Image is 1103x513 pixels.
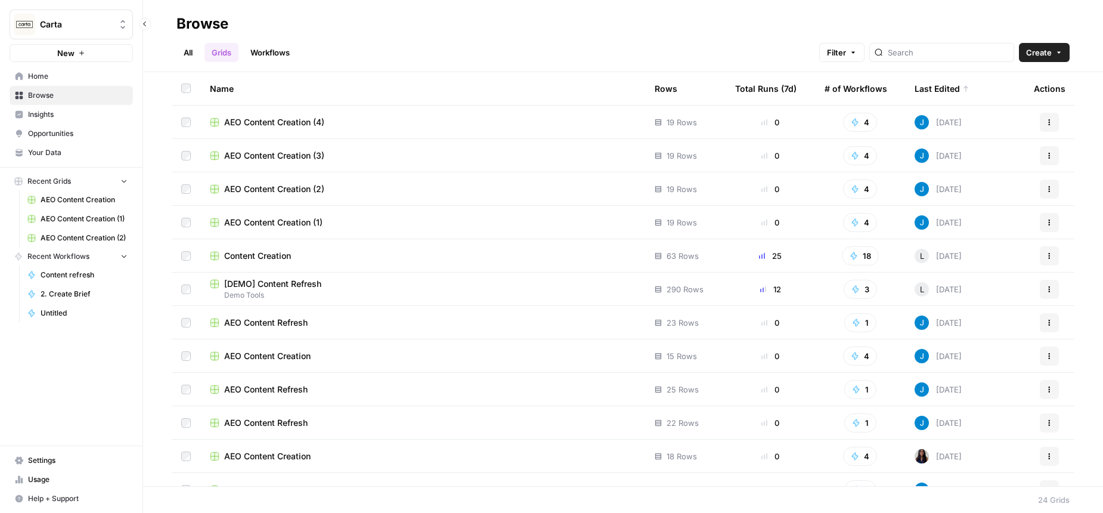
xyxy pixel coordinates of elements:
span: AEO Content Refresh [224,484,308,496]
div: [DATE] [915,382,962,397]
span: AEO Content Creation [224,350,311,362]
div: Last Edited [915,72,969,105]
button: Recent Workflows [10,248,133,265]
span: L [920,250,924,262]
button: Create [1019,43,1070,62]
div: [DATE] [915,449,962,463]
span: AEO Content Creation [224,450,311,462]
span: 18 Rows [667,450,697,462]
div: # of Workflows [825,72,887,105]
span: AEO Content Creation (3) [224,150,324,162]
div: 0 [735,450,805,462]
a: All [176,43,200,62]
span: Content Creation [224,250,291,262]
span: AEO Content Refresh [224,384,308,395]
div: [DATE] [915,483,962,497]
button: Help + Support [10,489,133,508]
a: AEO Content Refresh [210,384,636,395]
span: AEO Content Creation (2) [41,233,128,243]
span: Help + Support [28,493,128,504]
span: 19 Rows [667,150,697,162]
a: [DEMO] Content RefreshDemo Tools [210,278,636,301]
a: 2. Create Brief [22,285,133,304]
span: 19 Rows [667,116,697,128]
a: AEO Content Refresh [210,417,636,429]
span: 20 Rows [667,484,699,496]
a: AEO Content Creation [210,450,636,462]
button: 4 [843,113,877,132]
button: 4 [843,347,877,366]
img: z620ml7ie90s7uun3xptce9f0frp [915,149,929,163]
div: 24 Grids [1038,494,1070,506]
a: AEO Content Creation (2) [210,183,636,195]
img: rox323kbkgutb4wcij4krxobkpon [915,449,929,463]
a: AEO Content Creation (2) [22,228,133,248]
span: AEO Content Creation [41,194,128,205]
button: New [10,44,133,62]
a: Content refresh [22,265,133,285]
span: AEO Content Creation (1) [41,214,128,224]
img: z620ml7ie90s7uun3xptce9f0frp [915,115,929,129]
img: z620ml7ie90s7uun3xptce9f0frp [915,182,929,196]
div: 0 [735,183,805,195]
a: Workflows [243,43,297,62]
span: Browse [28,90,128,101]
div: Name [210,72,636,105]
span: Filter [827,47,846,58]
span: AEO Content Creation (4) [224,116,324,128]
div: 0 [735,150,805,162]
div: [DATE] [915,249,962,263]
span: 25 Rows [667,384,699,395]
span: Your Data [28,147,128,158]
div: [DATE] [915,149,962,163]
span: 290 Rows [667,283,704,295]
button: Filter [819,43,865,62]
img: z620ml7ie90s7uun3xptce9f0frp [915,483,929,497]
div: 0 [735,350,805,362]
span: Insights [28,109,128,120]
img: z620ml7ie90s7uun3xptce9f0frp [915,349,929,363]
span: Opportunities [28,128,128,139]
input: Search [888,47,1009,58]
img: z620ml7ie90s7uun3xptce9f0frp [915,416,929,430]
span: 63 Rows [667,250,699,262]
span: L [920,283,924,295]
span: 19 Rows [667,217,697,228]
span: Untitled [41,308,128,319]
span: Usage [28,474,128,485]
span: Carta [40,18,112,30]
div: [DATE] [915,182,962,196]
button: 4 [843,146,877,165]
span: Settings [28,455,128,466]
div: 0 [735,484,805,496]
div: 12 [735,283,805,295]
div: 0 [735,384,805,395]
button: 1 [844,380,876,399]
a: AEO Content Refresh [210,484,636,496]
div: 0 [735,217,805,228]
div: 0 [735,116,805,128]
button: 4 [843,447,877,466]
span: Demo Tools [210,290,636,301]
span: 22 Rows [667,417,699,429]
img: z620ml7ie90s7uun3xptce9f0frp [915,215,929,230]
a: AEO Content Refresh [210,317,636,329]
span: Recent Workflows [27,251,89,262]
span: AEO Content Refresh [224,417,308,429]
span: Create [1026,47,1052,58]
div: [DATE] [915,215,962,230]
div: [DATE] [915,316,962,330]
a: AEO Content Creation (4) [210,116,636,128]
span: AEO Content Creation (2) [224,183,324,195]
a: Settings [10,451,133,470]
span: 15 Rows [667,350,697,362]
a: Your Data [10,143,133,162]
button: 1 [844,480,876,499]
span: 19 Rows [667,183,697,195]
div: 0 [735,417,805,429]
a: AEO Content Creation (1) [22,209,133,228]
div: Total Runs (7d) [735,72,797,105]
button: Recent Grids [10,172,133,190]
span: 2. Create Brief [41,289,128,299]
a: AEO Content Creation (3) [210,150,636,162]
